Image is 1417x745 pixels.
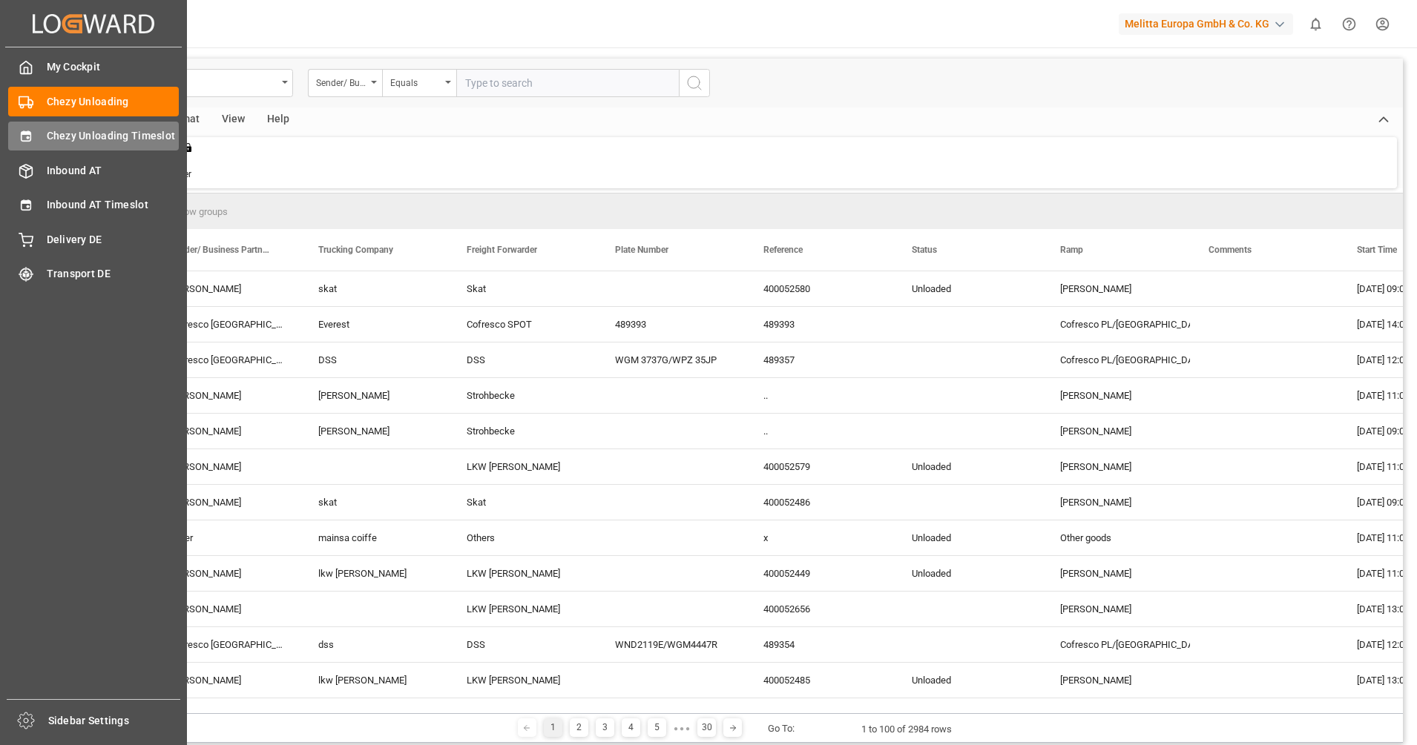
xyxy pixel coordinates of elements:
div: Cofresco [GEOGRAPHIC_DATA] [152,307,300,342]
div: [PERSON_NAME] [152,271,300,306]
span: Inbound AT [47,163,180,179]
div: LKW [PERSON_NAME] [467,663,579,698]
div: [PERSON_NAME] [152,449,300,484]
div: [PERSON_NAME] [1060,592,1173,626]
div: Everest [300,307,449,342]
div: WND2119E/WGM4447R [597,627,746,662]
button: search button [679,69,710,97]
div: [PERSON_NAME] [1060,663,1173,698]
div: Others [467,699,579,733]
div: Skat [467,486,579,520]
div: Go To: [768,721,795,736]
button: open menu [308,69,382,97]
a: Chezy Unloading Timeslot [8,122,179,150]
div: [PERSON_NAME] [1060,699,1173,733]
div: 400052656 [746,592,894,626]
div: 4 [622,718,640,737]
div: Unloaded [912,521,1025,555]
div: Equals [390,73,441,90]
div: 30 [697,718,716,737]
div: [PERSON_NAME] [1060,557,1173,591]
div: x [746,520,894,555]
div: 1 to 100 of 2984 rows [861,722,952,737]
div: 489354 [746,627,894,662]
div: Other goods [1060,521,1173,555]
div: .. [746,414,894,448]
div: Cofresco PL/[GEOGRAPHIC_DATA] [1060,343,1173,377]
span: Comments [1209,245,1252,255]
div: [PERSON_NAME] [1060,272,1173,306]
div: Strohbecke [467,379,579,413]
div: 489357 [746,342,894,377]
div: Skat [467,272,579,306]
div: Unloaded [912,557,1025,591]
div: [PERSON_NAME] [1060,379,1173,413]
div: Unloaded [912,663,1025,698]
div: x [746,698,894,733]
div: Unloaded [912,272,1025,306]
span: Reference [763,245,803,255]
span: Status [912,245,937,255]
button: show 0 new notifications [1299,7,1332,41]
div: skat [300,271,449,306]
span: My Cockpit [47,59,180,75]
div: lkw [PERSON_NAME] [300,556,449,591]
div: DSS [467,343,579,377]
div: 400052486 [746,485,894,520]
span: Sender/ Business Partner [170,245,269,255]
div: blk container [300,698,449,733]
span: Ramp [1060,245,1083,255]
div: mainsa coiffe [300,520,449,555]
span: Transport DE [47,266,180,282]
a: My Cockpit [8,53,179,82]
div: 5 [648,718,666,737]
a: Delivery DE [8,225,179,254]
div: 489393 [597,307,746,342]
div: Other [152,698,300,733]
div: LKW [PERSON_NAME] [467,557,579,591]
div: Cofresco PL/[GEOGRAPHIC_DATA] [1060,628,1173,662]
a: Inbound AT Timeslot [8,191,179,219]
div: Melitta Europa GmbH & Co. KG [1119,13,1293,35]
a: Inbound AT [8,156,179,185]
div: [PERSON_NAME] [300,378,449,413]
div: 489393 [746,307,894,342]
span: Start Time [1357,245,1397,255]
div: [PERSON_NAME] [1060,414,1173,448]
span: Freight Forwarder [467,245,537,255]
div: Cofresco [GEOGRAPHIC_DATA] [152,627,300,662]
div: [PERSON_NAME] [152,414,300,448]
span: Trucking Company [318,245,393,255]
span: Inbound AT Timeslot [47,197,180,213]
span: Plate Number [615,245,668,255]
div: 400052449 [746,556,894,591]
div: Cofresco [GEOGRAPHIC_DATA] [152,342,300,377]
div: DSS [300,342,449,377]
div: [PERSON_NAME] [152,592,300,626]
div: LKW [PERSON_NAME] [467,450,579,484]
div: 3 [596,718,614,737]
div: 400052580 [746,271,894,306]
div: [PERSON_NAME] [1060,450,1173,484]
div: lkw [PERSON_NAME] [300,663,449,698]
div: 400052579 [746,449,894,484]
div: Sender/ Business Partner [316,73,366,90]
button: Help Center [1332,7,1366,41]
span: Chezy Unloading [47,94,180,110]
span: Delivery DE [47,232,180,248]
button: Melitta Europa GmbH & Co. KG [1119,10,1299,38]
div: WGM 3737G/WPZ 35JP [597,342,746,377]
div: 1 [544,718,562,737]
div: ● ● ● [674,723,690,734]
div: Unloaded [912,450,1025,484]
div: skat [300,485,449,520]
div: 400052485 [746,663,894,698]
div: dss [300,627,449,662]
a: Transport DE [8,259,179,288]
div: [PERSON_NAME] [152,556,300,591]
div: .. [746,378,894,413]
span: Chezy Unloading Timeslot [47,128,180,144]
div: Strohbecke [467,414,579,448]
div: 2 [570,718,588,737]
div: [PERSON_NAME] [152,663,300,698]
